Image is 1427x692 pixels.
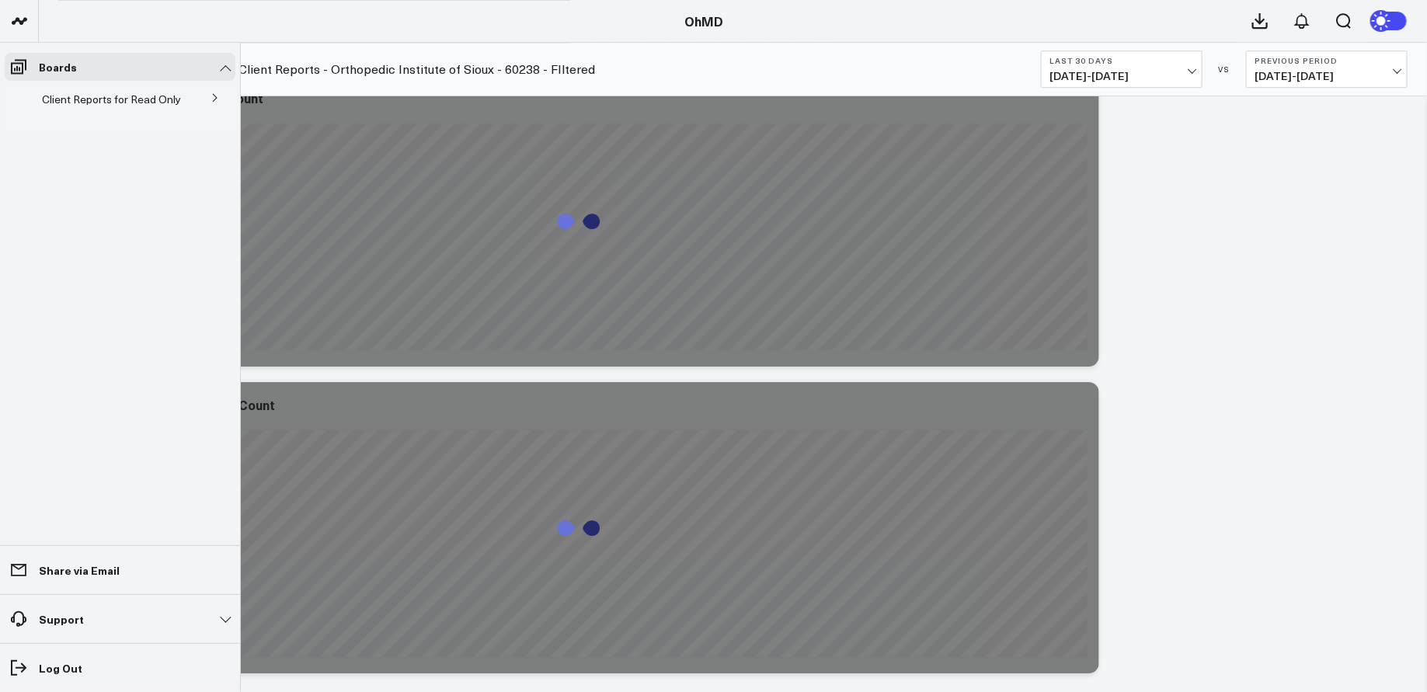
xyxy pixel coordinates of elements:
[1210,64,1238,74] div: VS
[42,93,181,106] a: Client Reports for Read Only
[39,662,82,674] p: Log Out
[238,61,595,78] a: Client Reports - Orthopedic Institute of Sioux - 60238 - FIltered
[1041,50,1203,88] button: Last 30 Days[DATE]-[DATE]
[39,613,84,625] p: Support
[1255,70,1399,82] span: [DATE] - [DATE]
[1255,56,1399,65] b: Previous Period
[1049,70,1194,82] span: [DATE] - [DATE]
[39,564,120,576] p: Share via Email
[1246,50,1408,88] button: Previous Period[DATE]-[DATE]
[42,92,181,106] span: Client Reports for Read Only
[684,12,723,30] a: OhMD
[39,61,77,73] p: Boards
[5,654,235,682] a: Log Out
[1049,56,1194,65] b: Last 30 Days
